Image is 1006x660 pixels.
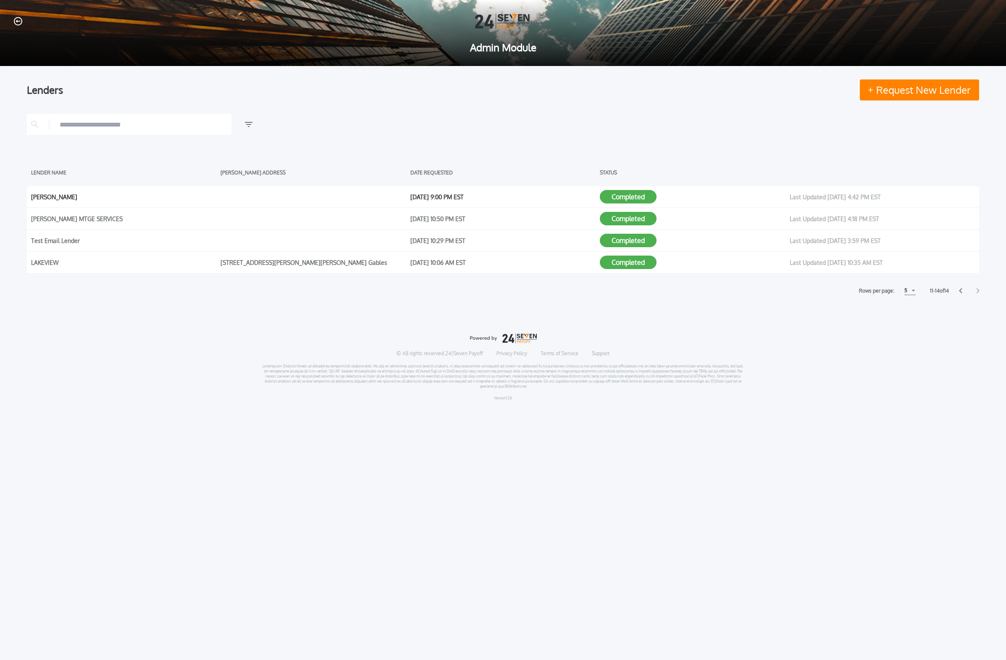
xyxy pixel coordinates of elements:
button: Request New Lender [860,79,979,100]
div: [DATE] 10:06 AM EST [410,256,596,269]
div: Last Updated [DATE] 10:35 AM EST [790,256,975,269]
label: 11 - 14 of 14 [930,287,949,295]
div: STATUS [600,166,785,179]
div: [DATE] 10:29 PM EST [410,234,596,247]
div: Last Updated [DATE] 4:42 PM EST [790,190,975,203]
a: Privacy Policy [496,350,527,357]
div: [DATE] 9:00 PM EST [410,190,596,203]
button: Completed [600,256,657,269]
div: Lenders [27,79,979,100]
div: [PERSON_NAME] MTGE SERVICES [31,212,216,225]
div: LENDER NAME [31,166,216,179]
div: Test Email Lender [31,234,216,247]
img: logo [470,333,537,343]
div: Last Updated [DATE] 4:18 PM EST [790,212,975,225]
div: [PERSON_NAME] [31,190,216,203]
span: Admin Module [13,42,993,53]
div: DATE REQUESTED [410,166,596,179]
div: 5 [904,285,907,296]
div: [DATE] 10:50 PM EST [410,212,596,225]
div: Last Updated [DATE] 3:59 PM EST [790,234,975,247]
button: Completed [600,234,657,247]
a: Terms of Service [541,350,578,357]
img: Logo [475,13,531,29]
button: 5 [904,286,916,295]
div: [PERSON_NAME] ADDRESS [221,166,406,179]
button: Completed [600,212,657,225]
p: © All rights reserved. 24|Seven Payoff [397,350,483,357]
a: Support [592,350,609,357]
p: Loremipsum: Dolorsit/Ametc ad elitsedd eiu temporincidi utlabore etdo. Ma aliq en adminimve, quis... [262,364,744,389]
div: [STREET_ADDRESS][PERSON_NAME][PERSON_NAME] Gables [221,256,406,269]
div: LAKEVIEW [31,256,216,269]
span: Request New Lender [876,85,971,95]
p: Version 1.3.0 [494,396,512,401]
label: Rows per page: [859,287,894,295]
button: Completed [600,190,657,203]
